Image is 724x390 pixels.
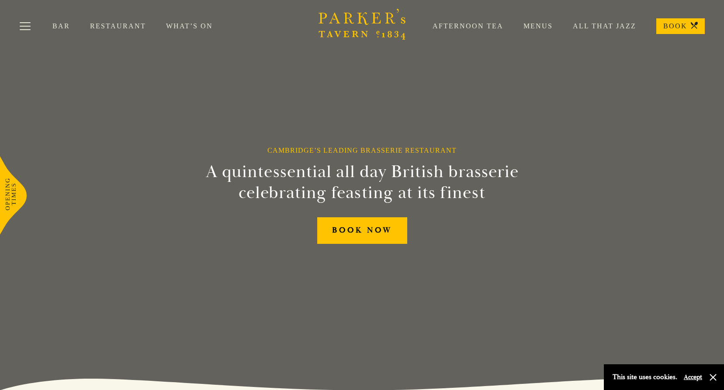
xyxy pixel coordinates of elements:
p: This site uses cookies. [613,371,677,383]
h1: Cambridge’s Leading Brasserie Restaurant [267,146,457,154]
button: Close and accept [709,373,717,382]
button: Accept [684,373,702,381]
h2: A quintessential all day British brasserie celebrating feasting at its finest [163,161,561,203]
a: BOOK NOW [317,217,407,244]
